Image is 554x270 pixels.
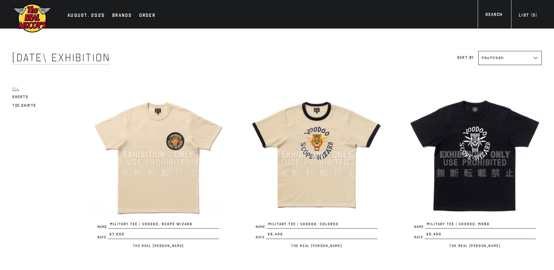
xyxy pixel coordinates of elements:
div: AUGUST. 2025 [67,12,105,20]
p: The Real [PERSON_NAME] [408,242,542,249]
span: 0 [533,13,535,18]
span: ¥7,200 [108,232,219,239]
span: Rate [256,236,266,239]
p: The Real [PERSON_NAME] [250,242,383,249]
span: MILITARY TEE / VOODOO, MONO [425,222,536,229]
span: MILITARY TEE / VOODOO, COLORED [267,222,377,229]
span: Name [97,225,109,229]
span: ¥5,400 [425,232,536,239]
img: MILITARY TEE / VOODOO, COLORED [250,88,383,222]
span: [DATE] Exhibition [12,51,110,64]
p: The Real [PERSON_NAME] [91,242,225,249]
a: Shorts [12,93,29,101]
div: Search [485,11,502,20]
img: MILITARY TEE / VOODOO, SCOPE WIZARD [91,88,225,222]
a: MILITARY TEE / VOODOO, SCOPE WIZARD NameMILITARY TEE / VOODOO, SCOPE WIZARD Rate¥7,200 The Real [... [91,88,225,249]
a: MILITARY TEE / VOODOO, MONO NameMILITARY TEE / VOODOO, MONO Rate¥5,400 The Real [PERSON_NAME] [408,88,542,249]
span: Rate [97,236,108,239]
span: Rate [414,236,425,239]
span: All [12,86,19,91]
label: Sort by [457,56,474,60]
div: Brands [112,12,132,20]
a: All [12,85,19,92]
div: List ( ) [519,12,537,20]
span: Name [414,225,425,229]
span: Tee Shirts [12,103,36,108]
a: Order [136,12,159,20]
span: ¥5,400 [266,232,377,239]
a: Tee Shirts [12,102,36,109]
a: AUGUST. 2025 [64,12,108,20]
a: MILITARY TEE / VOODOO, COLORED NameMILITARY TEE / VOODOO, COLORED Rate¥5,400 The Real [PERSON_NAME] [250,88,383,249]
img: mccoys-exhibition [12,3,52,33]
span: MILITARY TEE / VOODOO, SCOPE WIZARD [109,222,219,229]
img: MILITARY TEE / VOODOO, MONO [408,88,542,222]
span: Shorts [12,95,29,99]
div: Order [139,12,155,20]
a: List (0) [511,12,545,20]
span: Name [256,225,267,229]
a: Search [478,11,510,20]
